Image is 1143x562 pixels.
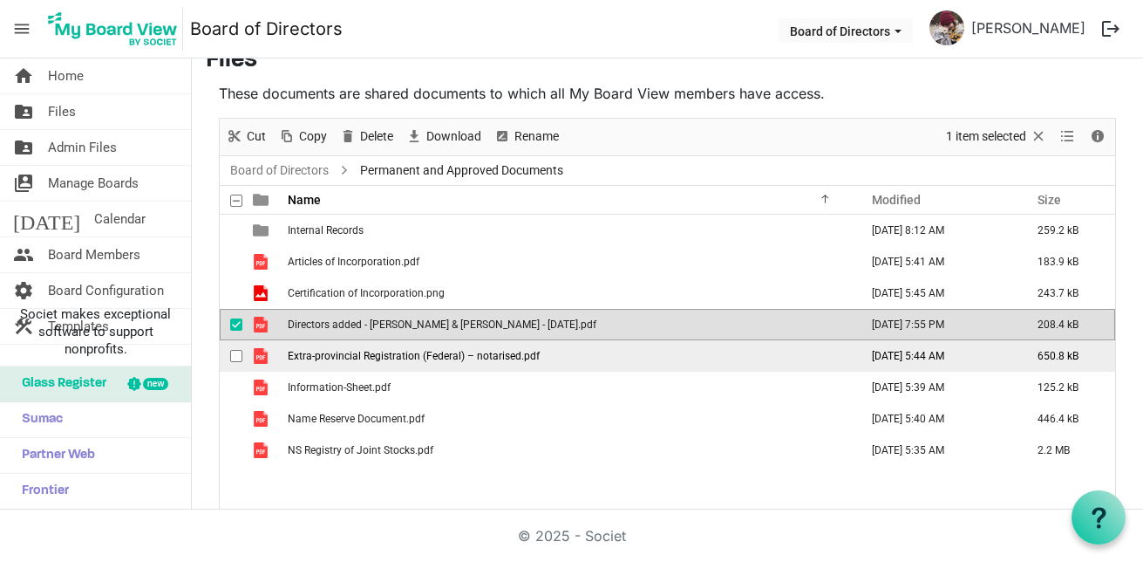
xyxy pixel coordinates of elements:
[288,381,391,394] span: Information-Sheet.pdf
[242,215,282,246] td: is template cell column header type
[13,402,63,437] span: Sumac
[854,435,1019,466] td: August 08, 2025 5:35 AM column header Modified
[1019,340,1115,372] td: 650.8 kB is template cell column header Size
[223,126,269,147] button: Cut
[245,126,268,147] span: Cut
[282,435,854,466] td: NS Registry of Joint Stocks.pdf is template cell column header Name
[13,237,34,272] span: people
[220,372,242,403] td: checkbox
[220,435,242,466] td: checkbox
[487,119,565,155] div: Rename
[43,7,183,51] img: My Board View Logo
[220,119,272,155] div: Cut
[854,278,1019,309] td: August 08, 2025 5:45 AM column header Modified
[872,193,921,207] span: Modified
[206,46,1129,76] h3: Files
[220,215,242,246] td: checkbox
[13,367,106,401] span: Glass Register
[48,273,164,308] span: Board Configuration
[929,10,964,45] img: a6ah0srXjuZ-12Q8q2R8a_YFlpLfa_R6DrblpP7LWhseZaehaIZtCsKbqyqjCVmcIyzz-CnSwFS6VEpFR7BkWg_thumb.png
[854,309,1019,340] td: September 09, 2025 7:55 PM column header Modified
[288,350,540,362] span: Extra-provincial Registration (Federal) – notarised.pdf
[1019,309,1115,340] td: 208.4 kB is template cell column header Size
[1019,215,1115,246] td: 259.2 kB is template cell column header Size
[242,435,282,466] td: is template cell column header type
[242,309,282,340] td: is template cell column header type
[282,403,854,435] td: Name Reserve Document.pdf is template cell column header Name
[8,305,183,358] span: Societ makes exceptional software to support nonprofits.
[13,273,34,308] span: settings
[48,130,117,165] span: Admin Files
[13,438,95,473] span: Partner Web
[5,12,38,45] span: menu
[282,309,854,340] td: Directors added - Brian & Karlee - Sept 9th, 2025.pdf is template cell column header Name
[358,126,395,147] span: Delete
[1083,119,1112,155] div: Details
[13,94,34,129] span: folder_shared
[282,372,854,403] td: Information-Sheet.pdf is template cell column header Name
[48,237,140,272] span: Board Members
[779,18,913,43] button: Board of Directors dropdownbutton
[282,246,854,278] td: Articles of Incorporation.pdf is template cell column header Name
[143,378,168,390] div: new
[854,403,1019,435] td: August 08, 2025 5:40 AM column header Modified
[1086,126,1110,147] button: Details
[1092,10,1129,47] button: logout
[220,403,242,435] td: checkbox
[288,224,364,236] span: Internal Records
[282,215,854,246] td: Internal Records is template cell column header Name
[227,160,332,182] a: Board of Directors
[854,340,1019,372] td: August 08, 2025 5:44 AM column header Modified
[13,130,34,165] span: folder_shared
[940,119,1053,155] div: Clear selection
[518,527,626,545] a: © 2025 - Societ
[1019,435,1115,466] td: 2.2 MB is template cell column header Size
[242,372,282,403] td: is template cell column header type
[48,166,139,201] span: Manage Boards
[1053,119,1083,155] div: View
[242,278,282,309] td: is template cell column header type
[357,160,567,182] span: Permanent and Approved Documents
[288,444,433,456] span: NS Registry of Joint Stocks.pdf
[13,166,34,201] span: switch_account
[282,278,854,309] td: Certification of Incorporation.png is template cell column header Name
[425,126,483,147] span: Download
[1019,403,1115,435] td: 446.4 kB is template cell column header Size
[220,340,242,372] td: checkbox
[288,193,321,207] span: Name
[1019,278,1115,309] td: 243.7 kB is template cell column header Size
[491,126,562,147] button: Rename
[242,246,282,278] td: is template cell column header type
[333,119,399,155] div: Delete
[1057,126,1078,147] button: View dropdownbutton
[943,126,1051,147] button: Selection
[13,202,80,236] span: [DATE]
[13,474,69,509] span: Frontier
[1038,193,1061,207] span: Size
[854,246,1019,278] td: August 08, 2025 5:41 AM column header Modified
[288,256,419,268] span: Articles of Incorporation.pdf
[288,413,425,425] span: Name Reserve Document.pdf
[1019,372,1115,403] td: 125.2 kB is template cell column header Size
[964,10,1092,45] a: [PERSON_NAME]
[513,126,561,147] span: Rename
[337,126,397,147] button: Delete
[242,403,282,435] td: is template cell column header type
[297,126,329,147] span: Copy
[288,287,445,299] span: Certification of Incorporation.png
[48,94,76,129] span: Files
[48,58,84,93] span: Home
[220,246,242,278] td: checkbox
[13,58,34,93] span: home
[242,340,282,372] td: is template cell column header type
[220,278,242,309] td: checkbox
[403,126,485,147] button: Download
[94,202,146,236] span: Calendar
[854,372,1019,403] td: August 08, 2025 5:39 AM column header Modified
[282,340,854,372] td: Extra-provincial Registration (Federal) – notarised.pdf is template cell column header Name
[944,126,1028,147] span: 1 item selected
[219,83,1116,104] p: These documents are shared documents to which all My Board View members have access.
[43,7,190,51] a: My Board View Logo
[272,119,333,155] div: Copy
[220,309,242,340] td: checkbox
